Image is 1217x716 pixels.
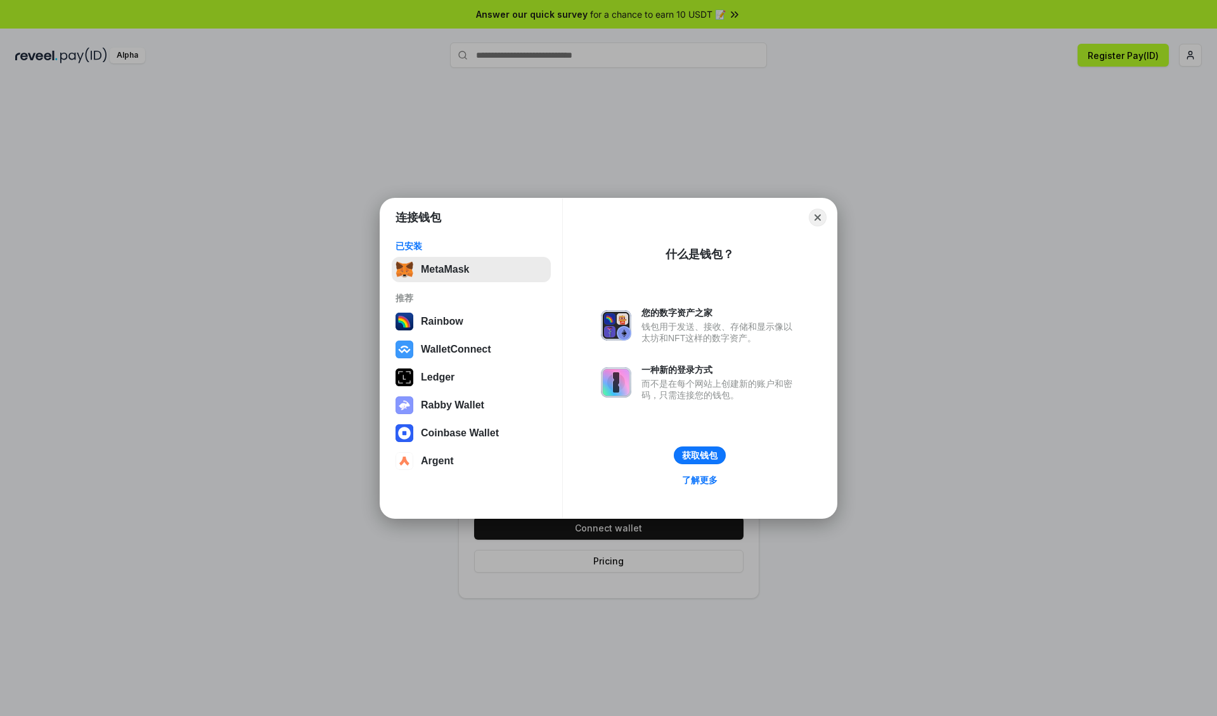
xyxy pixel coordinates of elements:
[392,365,551,390] button: Ledger
[421,344,491,355] div: WalletConnect
[421,427,499,439] div: Coinbase Wallet
[396,396,413,414] img: svg+xml,%3Csvg%20xmlns%3D%22http%3A%2F%2Fwww.w3.org%2F2000%2Fsvg%22%20fill%3D%22none%22%20viewBox...
[396,452,413,470] img: svg+xml,%3Csvg%20width%3D%2228%22%20height%3D%2228%22%20viewBox%3D%220%200%2028%2028%22%20fill%3D...
[641,364,799,375] div: 一种新的登录方式
[392,309,551,334] button: Rainbow
[396,313,413,330] img: svg+xml,%3Csvg%20width%3D%22120%22%20height%3D%22120%22%20viewBox%3D%220%200%20120%20120%22%20fil...
[601,310,631,341] img: svg+xml,%3Csvg%20xmlns%3D%22http%3A%2F%2Fwww.w3.org%2F2000%2Fsvg%22%20fill%3D%22none%22%20viewBox...
[392,448,551,474] button: Argent
[392,257,551,282] button: MetaMask
[396,424,413,442] img: svg+xml,%3Csvg%20width%3D%2228%22%20height%3D%2228%22%20viewBox%3D%220%200%2028%2028%22%20fill%3D...
[601,367,631,398] img: svg+xml,%3Csvg%20xmlns%3D%22http%3A%2F%2Fwww.w3.org%2F2000%2Fsvg%22%20fill%3D%22none%22%20viewBox...
[392,337,551,362] button: WalletConnect
[641,378,799,401] div: 而不是在每个网站上创建新的账户和密码，只需连接您的钱包。
[421,264,469,275] div: MetaMask
[392,420,551,446] button: Coinbase Wallet
[682,474,718,486] div: 了解更多
[809,209,827,226] button: Close
[666,247,734,262] div: 什么是钱包？
[674,472,725,488] a: 了解更多
[682,450,718,461] div: 获取钱包
[641,321,799,344] div: 钱包用于发送、接收、存储和显示像以太坊和NFT这样的数字资产。
[396,240,547,252] div: 已安装
[421,316,463,327] div: Rainbow
[396,210,441,225] h1: 连接钱包
[396,368,413,386] img: svg+xml,%3Csvg%20xmlns%3D%22http%3A%2F%2Fwww.w3.org%2F2000%2Fsvg%22%20width%3D%2228%22%20height%3...
[421,455,454,467] div: Argent
[392,393,551,418] button: Rabby Wallet
[421,372,454,383] div: Ledger
[396,292,547,304] div: 推荐
[396,341,413,358] img: svg+xml,%3Csvg%20width%3D%2228%22%20height%3D%2228%22%20viewBox%3D%220%200%2028%2028%22%20fill%3D...
[421,400,484,411] div: Rabby Wallet
[674,446,726,464] button: 获取钱包
[641,307,799,318] div: 您的数字资产之家
[396,261,413,278] img: svg+xml,%3Csvg%20fill%3D%22none%22%20height%3D%2233%22%20viewBox%3D%220%200%2035%2033%22%20width%...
